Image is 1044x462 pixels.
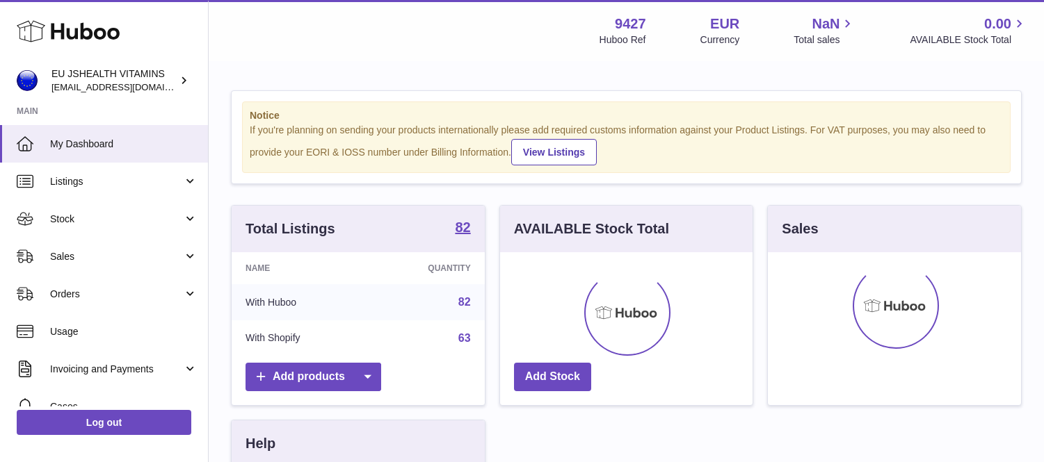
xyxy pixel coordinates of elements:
[782,220,818,238] h3: Sales
[984,15,1011,33] span: 0.00
[910,15,1027,47] a: 0.00 AVAILABLE Stock Total
[232,284,368,320] td: With Huboo
[812,15,840,33] span: NaN
[455,220,470,234] strong: 82
[794,33,856,47] span: Total sales
[368,252,485,284] th: Quantity
[232,320,368,356] td: With Shopify
[51,81,204,92] span: [EMAIL_ADDRESS][DOMAIN_NAME]
[17,410,191,435] a: Log out
[250,124,1003,165] div: If you're planning on sending your products internationally please add required customs informati...
[458,332,471,344] a: 63
[794,15,856,47] a: NaN Total sales
[50,138,198,151] span: My Dashboard
[50,213,183,226] span: Stock
[50,175,183,188] span: Listings
[615,15,646,33] strong: 9427
[50,363,183,376] span: Invoicing and Payments
[514,220,669,238] h3: AVAILABLE Stock Total
[17,70,38,91] img: internalAdmin-9427@internal.huboo.com
[50,288,183,301] span: Orders
[250,109,1003,122] strong: Notice
[455,220,470,237] a: 82
[50,325,198,338] span: Usage
[710,15,739,33] strong: EUR
[246,220,335,238] h3: Total Listings
[458,296,471,308] a: 82
[246,434,275,453] h3: Help
[700,33,740,47] div: Currency
[50,250,183,263] span: Sales
[511,139,597,165] a: View Listings
[910,33,1027,47] span: AVAILABLE Stock Total
[246,363,381,391] a: Add products
[50,400,198,413] span: Cases
[600,33,646,47] div: Huboo Ref
[51,67,177,94] div: EU JSHEALTH VITAMINS
[514,363,591,391] a: Add Stock
[232,252,368,284] th: Name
